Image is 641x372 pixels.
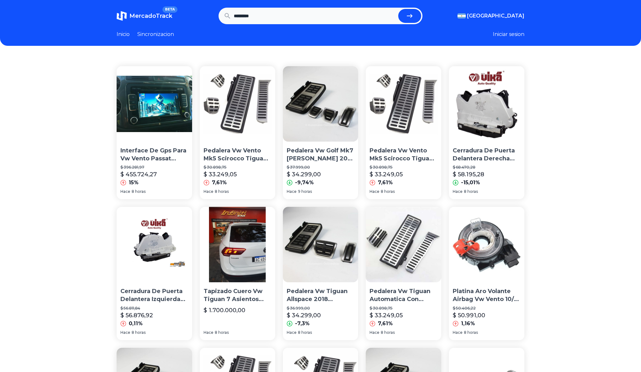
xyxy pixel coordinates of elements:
img: Platina Aro Volante Airbag Vw Vento 10/ Tiguan 11/ Scirocco [449,207,524,282]
img: Pedalera Vw Golf Mk7 Tiguan Polo 2018 Manual Con Reposapie [283,66,358,142]
p: $ 68.470,28 [453,165,521,170]
a: Cerradura De Puerta Delantera Derecha Vw Amarok Tiguan CcCerradura De Puerta Delantera Derecha Vw... [449,66,524,199]
a: Platina Aro Volante Airbag Vw Vento 10/ Tiguan 11/ SciroccoPlatina Aro Volante Airbag Vw Vento 10... [449,207,524,340]
p: Cerradura De Puerta Delantera Derecha Vw Amarok Tiguan Cc [453,147,521,163]
span: 8 horas [132,189,146,194]
span: Hace [287,330,297,335]
p: 0,11% [129,320,143,327]
p: Pedalera Vw Tiguan Allspace 2018 Automatico Con Reposapie [287,287,355,303]
p: -9,74% [295,179,314,186]
p: $ 396.281,97 [120,165,188,170]
p: $ 56.811,84 [120,306,188,311]
p: Pedalera Vw Golf Mk7 [PERSON_NAME] 2018 Manual Con Reposapie [287,147,355,163]
span: 8 horas [464,330,478,335]
p: Tapizado Cuero Vw Tiguan 7 Asientos Cuero [204,287,271,303]
p: $ 36.999,00 [287,306,355,311]
p: $ 30.898,75 [204,165,271,170]
span: 8 horas [381,189,395,194]
p: $ 56.876,92 [120,311,153,320]
a: Pedalera Vw Vento Mk5 Scirocco Tiguan Con Reposa PiePedalera Vw Vento Mk5 Scirocco Tiguan Con Rep... [366,66,441,199]
span: Hace [287,189,297,194]
a: Pedalera Vw Golf Mk7 Tiguan Polo 2018 Manual Con ReposapiePedalera Vw Golf Mk7 [PERSON_NAME] 2018... [283,66,358,199]
p: Platina Aro Volante Airbag Vw Vento 10/ Tiguan 11/ Scirocco [453,287,521,303]
a: Pedalera Vw Tiguan Automatica Con Reposapie CuotasPedalera Vw Tiguan Automatica Con Reposapie Cuo... [366,207,441,340]
span: 8 horas [215,330,229,335]
span: 8 horas [132,330,146,335]
a: Pedalera Vw Tiguan Allspace 2018 Automatico Con ReposapiePedalera Vw Tiguan Allspace 2018 Automat... [283,207,358,340]
a: Interface De Gps Para Vw Vento Passat Tiguan Rcd510Interface De Gps Para Vw Vento Passat Tiguan R... [117,66,192,199]
span: 8 horas [381,330,395,335]
p: $ 37.999,00 [287,165,355,170]
img: Pedalera Vw Vento Mk5 Scirocco Tiguan Con Reposa Pie Cuotas [200,66,275,142]
img: Pedalera Vw Tiguan Automatica Con Reposapie Cuotas [366,207,441,282]
p: $ 30.898,75 [370,306,437,311]
span: 8 horas [298,330,312,335]
img: Cerradura De Puerta Delantera Izquierda Vw Amarok Tiguan Cc [117,207,192,282]
img: Tapizado Cuero Vw Tiguan 7 Asientos Cuero [200,207,275,282]
p: $ 1.700.000,00 [204,306,245,315]
span: BETA [162,6,177,13]
p: $ 33.249,05 [370,311,403,320]
button: Iniciar sesion [493,31,524,38]
p: Pedalera Vw Vento Mk5 Scirocco Tiguan Con Reposa Pie [370,147,437,163]
a: Inicio [117,31,130,38]
p: $ 455.724,27 [120,170,157,179]
span: Hace [204,189,213,194]
img: Pedalera Vw Tiguan Allspace 2018 Automatico Con Reposapie [283,207,358,282]
p: Pedalera Vw Vento Mk5 Scirocco Tiguan Con Reposa Pie Cuotas [204,147,271,163]
span: Hace [120,330,130,335]
img: Cerradura De Puerta Delantera Derecha Vw Amarok Tiguan Cc [449,66,524,142]
p: Pedalera Vw Tiguan Automatica Con Reposapie Cuotas [370,287,437,303]
p: Interface De Gps Para Vw Vento Passat Tiguan Rcd510 [120,147,188,163]
p: $ 34.299,00 [287,311,321,320]
p: $ 33.249,05 [370,170,403,179]
p: 1,16% [461,320,475,327]
span: Hace [370,330,379,335]
span: Hace [453,189,463,194]
span: Hace [370,189,379,194]
p: $ 50.406,22 [453,306,521,311]
a: MercadoTrackBETA [117,11,172,21]
p: $ 58.195,28 [453,170,484,179]
p: $ 33.249,05 [204,170,237,179]
span: Hace [120,189,130,194]
p: 7,61% [378,320,393,327]
p: $ 30.898,75 [370,165,437,170]
span: 9 horas [298,189,312,194]
a: Sincronizacion [137,31,174,38]
span: 8 horas [464,189,478,194]
p: $ 34.299,00 [287,170,321,179]
p: $ 50.991,00 [453,311,485,320]
a: Cerradura De Puerta Delantera Izquierda Vw Amarok Tiguan CcCerradura De Puerta Delantera Izquierd... [117,207,192,340]
a: Pedalera Vw Vento Mk5 Scirocco Tiguan Con Reposa Pie CuotasPedalera Vw Vento Mk5 Scirocco Tiguan ... [200,66,275,199]
a: Tapizado Cuero Vw Tiguan 7 Asientos CueroTapizado Cuero Vw Tiguan 7 Asientos Cuero$ 1.700.000,00H... [200,207,275,340]
img: MercadoTrack [117,11,127,21]
p: -7,3% [295,320,310,327]
p: -15,01% [461,179,480,186]
img: Interface De Gps Para Vw Vento Passat Tiguan Rcd510 [117,66,192,142]
button: [GEOGRAPHIC_DATA] [457,12,524,20]
span: [GEOGRAPHIC_DATA] [467,12,524,20]
span: Hace [204,330,213,335]
span: MercadoTrack [129,12,172,19]
span: Hace [453,330,463,335]
img: Argentina [457,13,466,18]
img: Pedalera Vw Vento Mk5 Scirocco Tiguan Con Reposa Pie [366,66,441,142]
p: Cerradura De Puerta Delantera Izquierda Vw Amarok Tiguan Cc [120,287,188,303]
p: 7,61% [378,179,393,186]
p: 15% [129,179,139,186]
p: 7,61% [212,179,227,186]
span: 8 horas [215,189,229,194]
